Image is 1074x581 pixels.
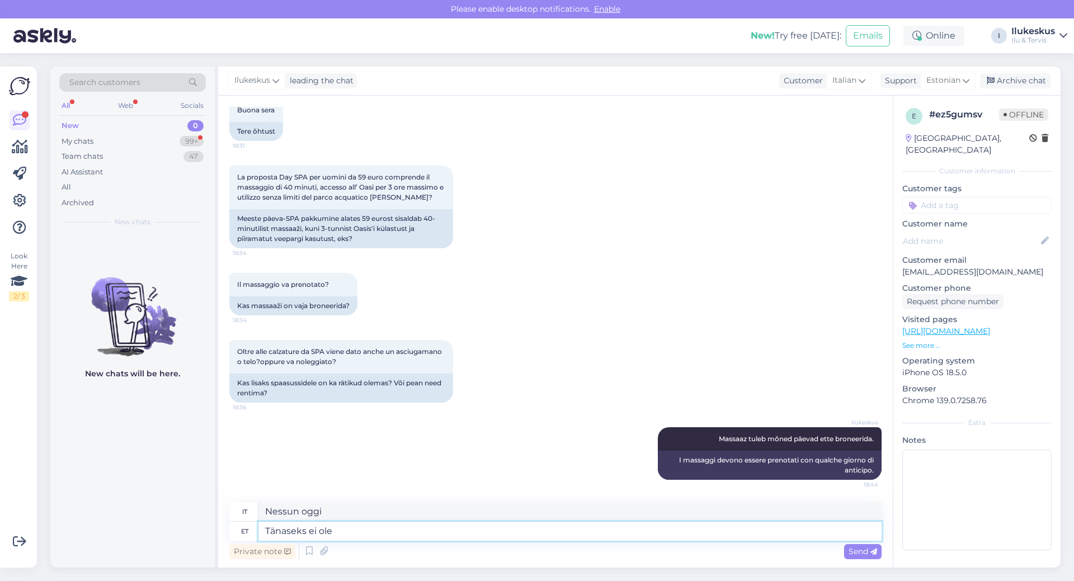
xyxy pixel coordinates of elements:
div: All [59,98,72,113]
div: I [991,28,1007,44]
div: Ilu & Tervis [1011,36,1055,45]
div: All [62,182,71,193]
div: I massaggi devono essere prenotati con qualche giorno di anticipo. [658,451,882,480]
span: Italian [832,74,856,87]
div: Web [116,98,135,113]
div: Socials [178,98,206,113]
span: e [912,112,916,120]
span: Enable [591,4,624,14]
span: New chats [115,217,150,227]
div: Archive chat [980,73,1051,88]
span: 18:36 [233,403,275,412]
span: Ilukeskus [234,74,270,87]
p: [EMAIL_ADDRESS][DOMAIN_NAME] [902,266,1052,278]
a: [URL][DOMAIN_NAME] [902,326,990,336]
div: Online [903,26,964,46]
span: 18:44 [836,480,878,489]
div: Tere õhtust [229,122,283,141]
div: Team chats [62,151,103,162]
span: Ilukeskus [836,418,878,427]
div: Kas massaaži on vaja broneerida? [229,296,357,315]
p: Customer phone [902,282,1052,294]
input: Add a tag [902,197,1052,214]
textarea: Nessun oggi [258,502,882,521]
div: My chats [62,136,93,147]
span: Oltre alle calzature da SPA viene dato anche un asciugamano o telo?oppure va noleggiato? [237,347,444,366]
span: 18:31 [233,141,275,150]
img: Askly Logo [9,75,30,97]
p: See more ... [902,341,1052,351]
span: Send [849,546,877,556]
input: Add name [903,235,1039,247]
div: it [242,502,247,521]
div: 0 [187,120,204,131]
b: New! [751,30,775,41]
div: et [241,522,248,541]
span: Massaaz tuleb mõned päevad ette broneerida. [719,434,874,443]
p: Operating system [902,355,1052,367]
div: Support [880,75,917,87]
div: Request phone number [902,294,1004,309]
span: 18:34 [233,249,275,257]
p: Visited pages [902,314,1052,325]
p: iPhone OS 18.5.0 [902,367,1052,379]
div: Ilukeskus [1011,27,1055,36]
button: Emails [846,25,890,46]
span: 18:34 [233,316,275,324]
div: AI Assistant [62,167,103,178]
div: Extra [902,418,1052,428]
div: [GEOGRAPHIC_DATA], [GEOGRAPHIC_DATA] [906,133,1029,156]
div: New [62,120,79,131]
p: Customer name [902,218,1052,230]
div: 99+ [180,136,204,147]
p: Browser [902,383,1052,395]
span: Offline [999,108,1048,121]
img: No chats [50,257,215,358]
p: Customer tags [902,183,1052,195]
div: leading the chat [285,75,354,87]
div: Meeste päeva-SPA pakkumine alates 59 eurost sisaldab 40-minutilist massaaži, kuni 3-tunnist Oasis... [229,209,453,248]
p: Chrome 139.0.7258.76 [902,395,1052,407]
span: Buona sera [237,106,275,114]
div: # ez5gumsv [929,108,999,121]
a: IlukeskusIlu & Tervis [1011,27,1067,45]
span: Search customers [69,77,140,88]
textarea: Tänaseks ei ole [258,522,882,541]
p: Notes [902,434,1052,446]
span: La proposta Day SPA per uomini da 59 euro comprende il massaggio di 40 minuti, accesso all’ Oasi ... [237,173,445,201]
span: Il massaggio va prenotato? [237,280,329,289]
div: Try free [DATE]: [751,29,841,42]
div: Look Here [9,251,29,301]
p: New chats will be here. [85,368,180,380]
div: Kas lisaks spaasussidele on ka rätikud olemas? Või pean need rentima? [229,374,453,403]
div: Customer [779,75,823,87]
div: 47 [183,151,204,162]
div: 2 / 3 [9,291,29,301]
div: Private note [229,544,295,559]
span: Estonian [926,74,960,87]
div: Archived [62,197,94,209]
p: Customer email [902,254,1052,266]
div: Customer information [902,166,1052,176]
